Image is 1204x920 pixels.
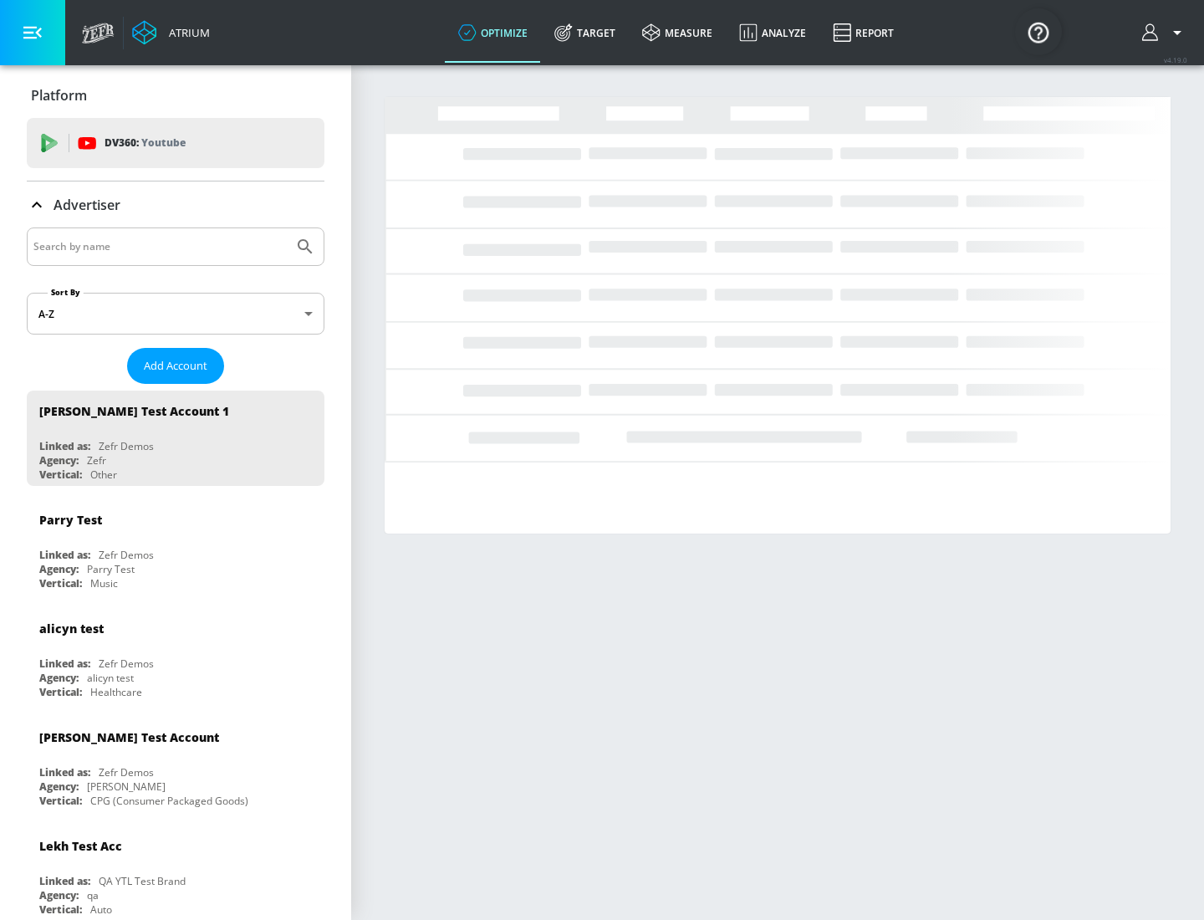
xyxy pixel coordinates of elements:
p: Youtube [141,134,186,151]
div: Linked as: [39,765,90,779]
div: Agency: [39,453,79,468]
div: alicyn testLinked as:Zefr DemosAgency:alicyn testVertical:Healthcare [27,608,324,703]
div: Platform [27,72,324,119]
div: Other [90,468,117,482]
div: Linked as: [39,439,90,453]
div: Lekh Test Acc [39,838,122,854]
div: Advertiser [27,181,324,228]
p: Platform [31,86,87,105]
div: Parry TestLinked as:Zefr DemosAgency:Parry TestVertical:Music [27,499,324,595]
div: Vertical: [39,576,82,590]
div: Zefr [87,453,106,468]
button: Open Resource Center [1015,8,1062,55]
div: Vertical: [39,794,82,808]
div: Atrium [162,25,210,40]
div: Vertical: [39,902,82,917]
a: measure [629,3,726,63]
a: optimize [445,3,541,63]
span: Add Account [144,356,207,376]
div: Vertical: [39,468,82,482]
div: [PERSON_NAME] Test Account 1Linked as:Zefr DemosAgency:ZefrVertical:Other [27,391,324,486]
div: Zefr Demos [99,657,154,671]
div: Linked as: [39,657,90,671]
div: qa [87,888,99,902]
div: Linked as: [39,874,90,888]
div: Linked as: [39,548,90,562]
div: alicyn test [87,671,134,685]
div: Agency: [39,779,79,794]
div: Zefr Demos [99,765,154,779]
a: Target [541,3,629,63]
div: CPG (Consumer Packaged Goods) [90,794,248,808]
div: Healthcare [90,685,142,699]
div: QA YTL Test Brand [99,874,186,888]
div: Agency: [39,671,79,685]
div: alicyn test [39,621,104,636]
div: [PERSON_NAME] Test AccountLinked as:Zefr DemosAgency:[PERSON_NAME]Vertical:CPG (Consumer Packaged... [27,717,324,812]
div: A-Z [27,293,324,335]
div: Agency: [39,562,79,576]
input: Search by name [33,236,287,258]
label: Sort By [48,287,84,298]
button: Add Account [127,348,224,384]
a: Analyze [726,3,819,63]
div: Agency: [39,888,79,902]
div: Zefr Demos [99,548,154,562]
div: Vertical: [39,685,82,699]
p: DV360: [105,134,186,152]
div: [PERSON_NAME] Test Account [39,729,219,745]
a: Atrium [132,20,210,45]
div: Parry Test [87,562,135,576]
div: DV360: Youtube [27,118,324,168]
div: Parry Test [39,512,102,528]
span: v 4.19.0 [1164,55,1187,64]
div: Zefr Demos [99,439,154,453]
div: [PERSON_NAME] [87,779,166,794]
div: Music [90,576,118,590]
a: Report [819,3,907,63]
div: [PERSON_NAME] Test Account 1 [39,403,229,419]
div: Auto [90,902,112,917]
p: Advertiser [54,196,120,214]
